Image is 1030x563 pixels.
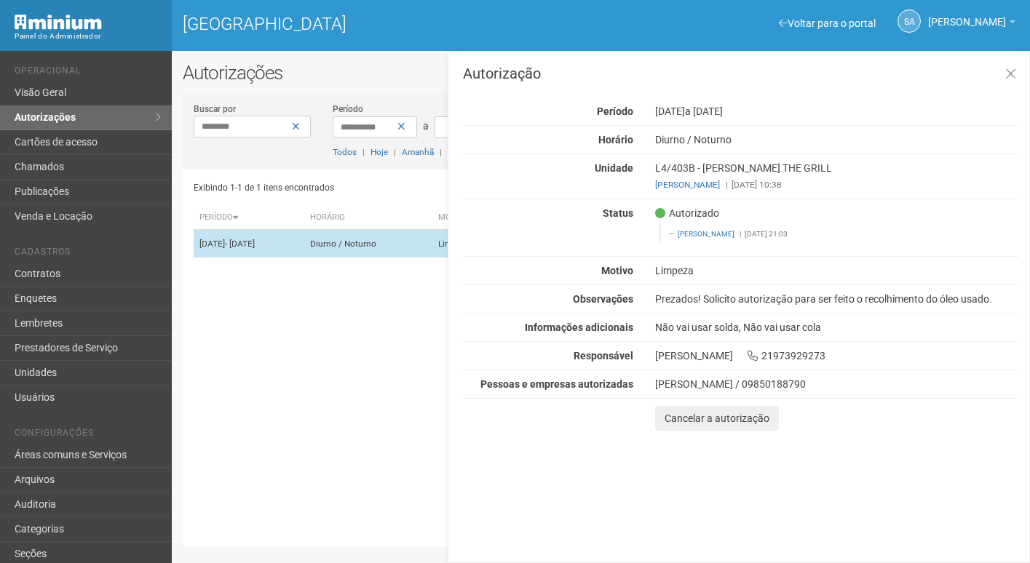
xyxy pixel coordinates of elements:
a: Hoje [371,147,388,157]
div: Limpeza [644,264,1029,277]
td: [DATE] [194,230,304,258]
span: | [740,230,741,238]
td: Limpeza [432,230,504,258]
span: | [363,147,365,157]
strong: Informações adicionais [525,322,633,333]
a: [PERSON_NAME] [928,18,1015,30]
span: Silvio Anjos [928,2,1006,28]
h1: [GEOGRAPHIC_DATA] [183,15,590,33]
strong: Pessoas e empresas autorizadas [480,378,633,390]
th: Motivo [432,206,504,230]
strong: Horário [598,134,633,145]
th: Horário [304,206,432,230]
a: [PERSON_NAME] [655,180,720,190]
span: | [394,147,396,157]
button: Cancelar a autorização [655,406,779,431]
div: Painel do Administrador [15,30,161,43]
a: [PERSON_NAME] [678,230,734,238]
h2: Autorizações [183,62,1019,84]
div: [DATE] [644,105,1029,118]
span: | [726,180,728,190]
strong: Unidade [595,162,633,174]
strong: Período [597,105,633,117]
div: Prezados! Solicito autorização para ser feito o recolhimento do óleo usado. [644,292,1029,306]
strong: Observações [573,293,633,305]
a: Todos [333,147,357,157]
span: Autorizado [655,207,719,220]
div: [DATE] 10:38 [655,178,1018,191]
span: a [DATE] [685,105,723,117]
div: Diurno / Noturno [644,133,1029,146]
div: [PERSON_NAME] 21973929273 [644,349,1029,362]
li: Operacional [15,65,161,81]
th: Período [194,206,304,230]
label: Período [333,103,363,116]
div: L4/403B - [PERSON_NAME] THE GRILL [644,161,1029,191]
td: Diurno / Noturno [304,230,432,258]
div: [PERSON_NAME] / 09850188790 [655,378,1018,391]
span: a [423,120,429,132]
a: Voltar para o portal [779,17,876,29]
div: Não vai usar solda, Não vai usar cola [644,321,1029,334]
strong: Motivo [601,265,633,276]
footer: [DATE] 21:03 [669,229,1010,239]
label: Buscar por [194,103,236,116]
li: Cadastros [15,247,161,262]
strong: Status [603,207,633,219]
img: Minium [15,15,102,30]
a: Amanhã [402,147,434,157]
strong: Responsável [574,350,633,362]
span: | [440,147,442,157]
div: Exibindo 1-1 de 1 itens encontrados [194,177,598,199]
li: Configurações [15,428,161,443]
h3: Autorização [463,66,1018,81]
span: - [DATE] [225,239,255,249]
a: SA [898,9,921,33]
